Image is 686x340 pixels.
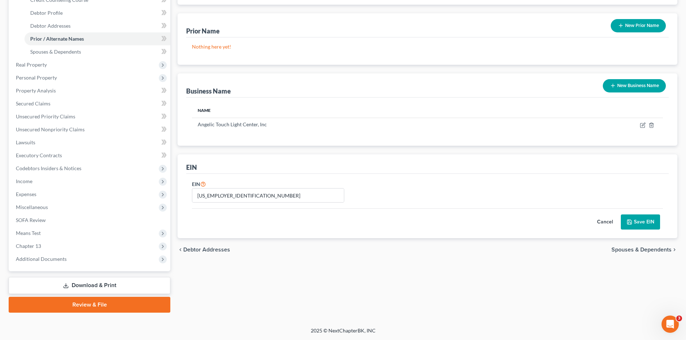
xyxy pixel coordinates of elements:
button: New Prior Name [611,19,666,32]
input: -- [192,189,344,202]
span: Expenses [16,191,36,197]
span: Personal Property [16,74,57,81]
a: Debtor Addresses [24,19,170,32]
span: Executory Contracts [16,152,62,158]
a: Spouses & Dependents [24,45,170,58]
span: Prior / Alternate Names [30,36,84,42]
span: 3 [676,316,682,321]
span: Additional Documents [16,256,67,262]
span: Debtor Addresses [30,23,71,29]
a: Debtor Profile [24,6,170,19]
button: chevron_left Debtor Addresses [178,247,230,253]
button: New Business Name [603,79,666,92]
a: Executory Contracts [10,149,170,162]
span: Income [16,178,32,184]
span: Codebtors Insiders & Notices [16,165,81,171]
span: Chapter 13 [16,243,41,249]
span: Miscellaneous [16,204,48,210]
iframe: Intercom live chat [662,316,679,333]
button: Save EIN [621,214,660,230]
span: Real Property [16,62,47,68]
a: Download & Print [9,277,170,294]
div: EIN [186,163,197,172]
span: Secured Claims [16,100,50,106]
th: Name [192,103,539,118]
button: Cancel [589,215,621,229]
div: Prior Name [186,27,220,35]
span: Debtor Profile [30,10,63,16]
p: Nothing here yet! [192,43,663,50]
a: Unsecured Priority Claims [10,110,170,123]
div: 2025 © NextChapterBK, INC [138,327,548,340]
span: Means Test [16,230,41,236]
label: EIN [192,180,206,188]
span: Unsecured Nonpriority Claims [16,126,85,132]
td: Angelic Touch Light Center, Inc [192,118,539,131]
span: Spouses & Dependents [30,49,81,55]
a: Lawsuits [10,136,170,149]
button: Spouses & Dependents chevron_right [611,247,677,253]
a: Unsecured Nonpriority Claims [10,123,170,136]
span: Lawsuits [16,139,35,145]
i: chevron_left [178,247,183,253]
a: Property Analysis [10,84,170,97]
a: Prior / Alternate Names [24,32,170,45]
i: chevron_right [672,247,677,253]
span: Unsecured Priority Claims [16,113,75,119]
a: SOFA Review [10,214,170,227]
div: Business Name [186,87,231,95]
span: Property Analysis [16,87,56,94]
span: Debtor Addresses [183,247,230,253]
a: Review & File [9,297,170,313]
span: Spouses & Dependents [611,247,672,253]
span: SOFA Review [16,217,46,223]
a: Secured Claims [10,97,170,110]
